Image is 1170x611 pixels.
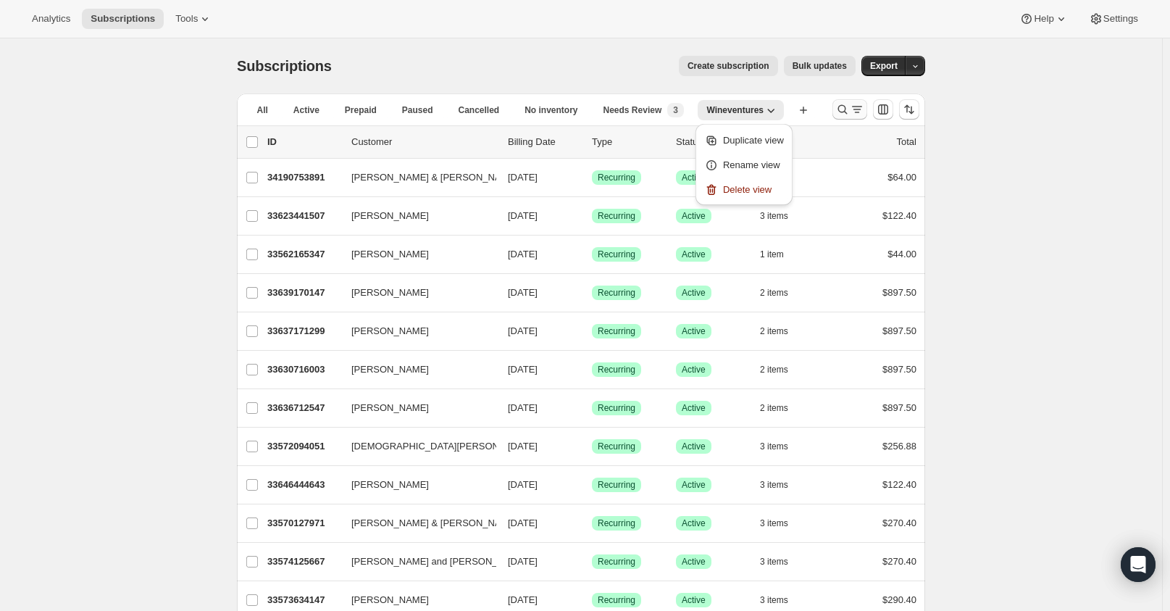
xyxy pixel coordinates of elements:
div: 33574125667[PERSON_NAME] and [PERSON_NAME][DATE]SuccessRecurringSuccessActive3 items$270.40 [267,552,916,572]
button: [PERSON_NAME] [343,204,488,228]
div: Open Intercom Messenger [1121,547,1156,582]
span: Cancelled [459,104,500,116]
span: [PERSON_NAME] [351,324,429,338]
button: 3 items [760,590,804,610]
span: $897.50 [882,402,916,413]
span: [PERSON_NAME] and [PERSON_NAME] [351,554,527,569]
span: Recurring [598,249,635,260]
span: Active [682,594,706,606]
span: [PERSON_NAME] [351,478,429,492]
span: [PERSON_NAME] & [PERSON_NAME] [351,170,518,185]
span: 3 items [760,594,788,606]
span: [DATE] [508,325,538,336]
button: [PERSON_NAME] & [PERSON_NAME] [343,166,488,189]
span: $290.40 [882,594,916,605]
span: Delete view [723,184,772,195]
div: 33562165347[PERSON_NAME][DATE]SuccessRecurringSuccessActive1 item$44.00 [267,244,916,265]
div: 33637171299[PERSON_NAME][DATE]SuccessRecurringSuccessActive2 items$897.50 [267,321,916,341]
p: Billing Date [508,135,580,149]
p: Status [676,135,748,149]
div: IDCustomerBilling DateTypeStatusItemsTotal [267,135,916,149]
span: [PERSON_NAME] [351,209,429,223]
span: $44.00 [887,249,916,259]
button: 2 items [760,321,804,341]
span: 3 [673,104,678,116]
span: Wineventures [706,104,764,116]
span: 3 items [760,556,788,568]
span: [DATE] [508,172,538,183]
div: Type [592,135,664,149]
p: 33572094051 [267,439,340,454]
button: 3 items [760,513,804,533]
span: $897.50 [882,287,916,298]
p: ID [267,135,340,149]
span: Create subscription [688,60,769,72]
button: Create new view [792,100,815,120]
span: Active [682,556,706,568]
button: [PERSON_NAME] & [PERSON_NAME] [343,512,488,535]
span: Active [682,172,706,183]
span: Paused [402,104,433,116]
div: 33623441507[PERSON_NAME][DATE]SuccessRecurringSuccessActive3 items$122.40 [267,206,916,226]
button: [PERSON_NAME] [343,281,488,304]
span: [DATE] [508,249,538,259]
p: Customer [351,135,496,149]
span: 1 item [760,249,784,260]
span: Settings [1103,13,1138,25]
span: Duplicate view [723,135,784,146]
p: 33562165347 [267,247,340,262]
span: $270.40 [882,518,916,528]
span: 3 items [760,518,788,529]
span: [DATE] [508,210,538,221]
div: 33630716003[PERSON_NAME][DATE]SuccessRecurringSuccessActive2 items$897.50 [267,359,916,380]
span: Recurring [598,402,635,414]
span: Active [682,287,706,299]
p: 33574125667 [267,554,340,569]
p: 33573634147 [267,593,340,607]
span: [DATE] [508,441,538,452]
span: Active [682,402,706,414]
span: Active [682,210,706,222]
span: Export [870,60,898,72]
button: 2 items [760,283,804,303]
span: Active [682,479,706,491]
span: [DATE] [508,518,538,528]
div: 33639170147[PERSON_NAME][DATE]SuccessRecurringSuccessActive2 items$897.50 [267,283,916,303]
p: Total [897,135,916,149]
span: All [256,104,267,116]
button: More views [246,123,322,138]
button: [PERSON_NAME] [343,473,488,496]
button: Export [861,56,906,76]
button: Analytics [23,9,79,29]
span: [PERSON_NAME] [351,247,429,262]
button: Search and filter results [832,99,867,120]
button: Tools [167,9,221,29]
div: 33636712547[PERSON_NAME][DATE]SuccessRecurringSuccessActive2 items$897.50 [267,398,916,418]
button: [PERSON_NAME] [343,358,488,381]
span: 2 items [760,287,788,299]
span: Prepaid [345,104,377,116]
span: [PERSON_NAME] [351,362,429,377]
span: Recurring [598,518,635,529]
span: $897.50 [882,364,916,375]
span: Subscriptions [91,13,155,25]
span: Recurring [598,594,635,606]
p: 33646444643 [267,478,340,492]
span: Recurring [598,210,635,222]
button: [DEMOGRAPHIC_DATA][PERSON_NAME] [343,435,488,458]
span: Help [1034,13,1053,25]
button: Customize table column order and visibility [873,99,893,120]
button: Create subscription [679,56,778,76]
span: $122.40 [882,210,916,221]
button: Bulk updates [784,56,856,76]
div: 33573634147[PERSON_NAME][DATE]SuccessRecurringSuccessActive3 items$290.40 [267,590,916,610]
span: $64.00 [887,172,916,183]
button: 3 items [760,552,804,572]
p: 33630716003 [267,362,340,377]
span: Recurring [598,172,635,183]
div: 33572094051[DEMOGRAPHIC_DATA][PERSON_NAME][DATE]SuccessRecurringSuccessActive3 items$256.88 [267,436,916,457]
span: $256.88 [882,441,916,452]
p: 33637171299 [267,324,340,338]
div: 34190753891[PERSON_NAME] & [PERSON_NAME][DATE]SuccessRecurringSuccessActive1 item$64.00 [267,167,916,188]
span: 2 items [760,325,788,337]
